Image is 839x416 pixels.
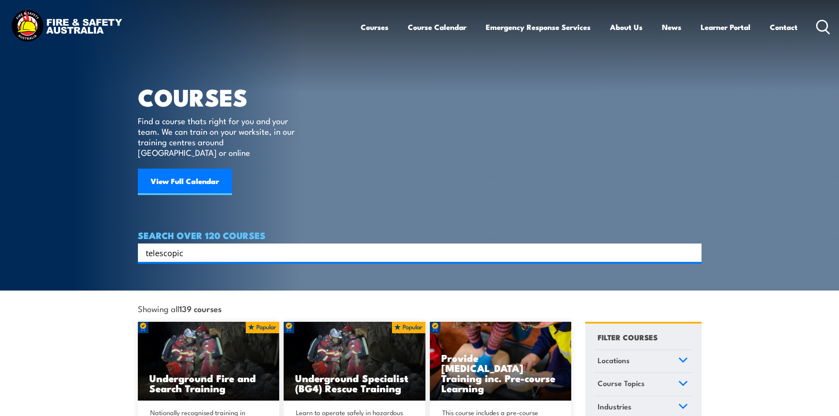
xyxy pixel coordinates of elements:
p: Find a course thats right for you and your team. We can train on your worksite, in our training c... [138,115,299,158]
a: News [662,15,681,39]
h3: Underground Fire and Search Training [149,373,268,393]
span: Locations [598,354,630,366]
a: About Us [610,15,643,39]
h1: COURSES [138,86,307,107]
button: Search magnifier button [686,247,699,259]
a: Locations [594,350,692,373]
a: Provide [MEDICAL_DATA] Training inc. Pre-course Learning [430,322,572,401]
a: Courses [361,15,388,39]
a: Course Calendar [408,15,466,39]
form: Search form [148,247,684,259]
span: Industries [598,401,632,412]
a: Contact [770,15,798,39]
input: Search input [146,246,682,259]
a: Emergency Response Services [486,15,591,39]
span: Course Topics [598,377,645,389]
h3: Provide [MEDICAL_DATA] Training inc. Pre-course Learning [441,353,560,393]
a: Underground Fire and Search Training [138,322,280,401]
strong: 139 courses [179,302,222,314]
img: Underground mine rescue [284,322,425,401]
a: Learner Portal [701,15,750,39]
h4: SEARCH OVER 120 COURSES [138,230,702,240]
h4: FILTER COURSES [598,331,658,343]
img: Low Voltage Rescue and Provide CPR [430,322,572,401]
span: Showing all [138,304,222,313]
img: Underground mine rescue [138,322,280,401]
a: Underground Specialist (BG4) Rescue Training [284,322,425,401]
a: Course Topics [594,373,692,396]
a: View Full Calendar [138,169,232,195]
h3: Underground Specialist (BG4) Rescue Training [295,373,414,393]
